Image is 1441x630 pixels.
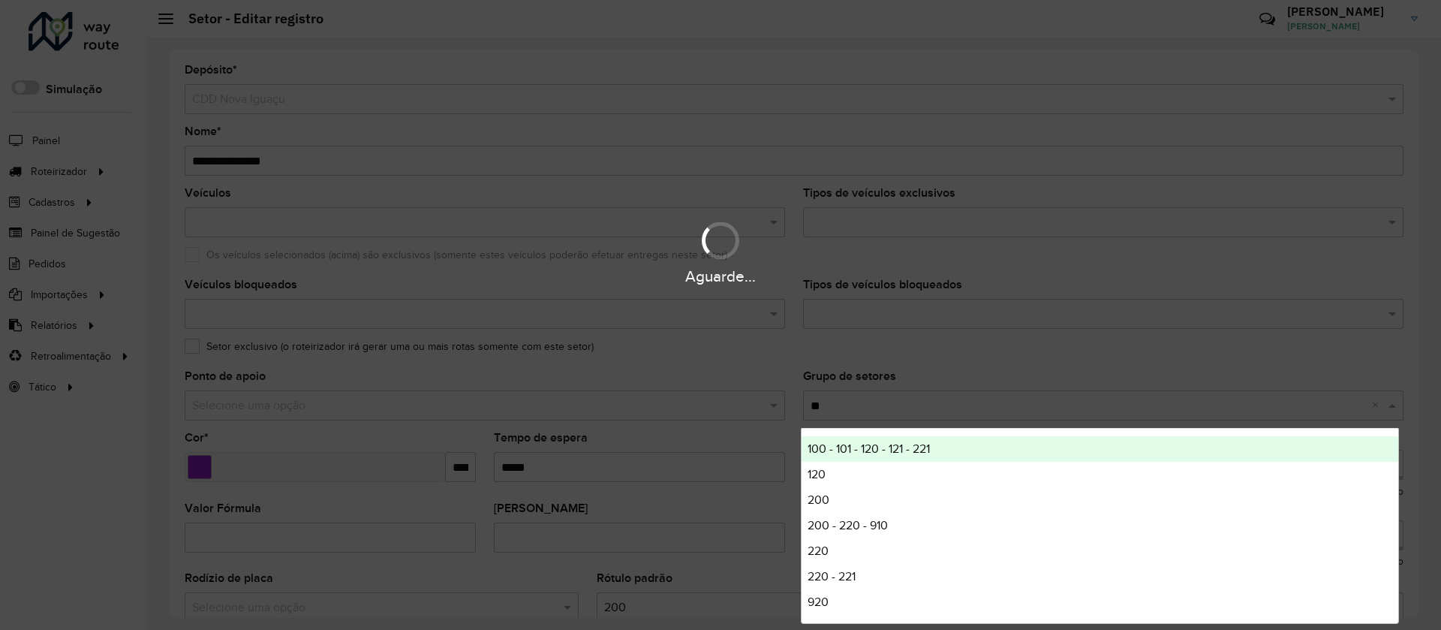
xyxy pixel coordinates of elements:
span: 920 [808,595,829,608]
span: 100 - 101 - 120 - 121 - 221 [808,442,930,455]
span: 120 [808,468,826,481]
ng-dropdown-panel: Options list [801,428,1399,624]
span: 200 [808,493,829,506]
span: 220 - 221 [808,570,856,583]
span: 220 [808,544,829,557]
span: 200 - 220 - 910 [808,519,888,532]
